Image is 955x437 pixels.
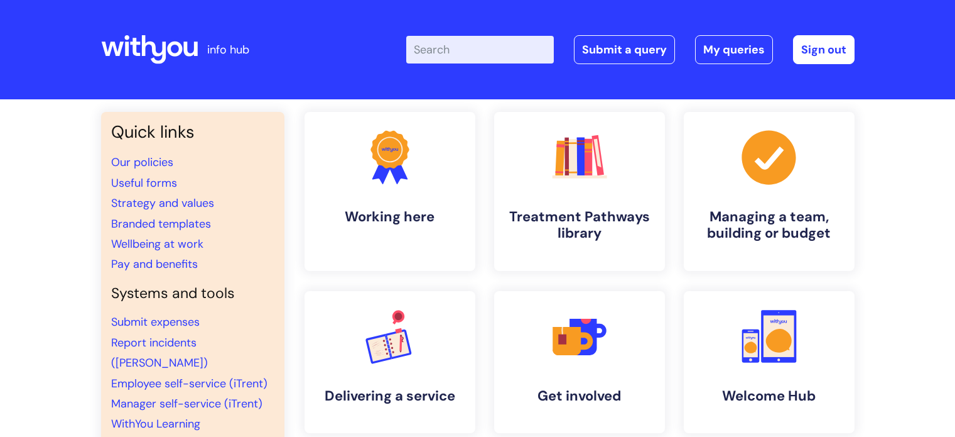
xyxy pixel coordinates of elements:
h4: Managing a team, building or budget [694,209,844,242]
a: Branded templates [111,216,211,231]
a: Sign out [793,35,855,64]
a: Strategy and values [111,196,214,211]
a: WithYou Learning [111,416,200,431]
a: Useful forms [111,175,177,191]
a: Report incidents ([PERSON_NAME]) [111,335,208,370]
h4: Welcome Hub [694,388,844,404]
h4: Working here [315,209,465,225]
h4: Get involved [504,388,655,404]
div: | - [406,35,855,64]
a: Manager self-service (iTrent) [111,396,262,411]
a: Employee self-service (iTrent) [111,376,267,391]
a: Pay and benefits [111,257,198,272]
a: My queries [695,35,773,64]
a: Welcome Hub [684,291,855,433]
a: Wellbeing at work [111,236,203,252]
h4: Systems and tools [111,285,274,302]
a: Our policies [111,155,173,170]
input: Search [406,36,554,64]
h3: Quick links [111,122,274,142]
h4: Treatment Pathways library [504,209,655,242]
a: Working here [305,112,475,271]
p: info hub [207,40,249,60]
a: Submit a query [574,35,675,64]
h4: Delivering a service [315,388,465,404]
a: Managing a team, building or budget [684,112,855,271]
a: Treatment Pathways library [494,112,665,271]
a: Delivering a service [305,291,475,433]
a: Submit expenses [111,314,200,329]
a: Get involved [494,291,665,433]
